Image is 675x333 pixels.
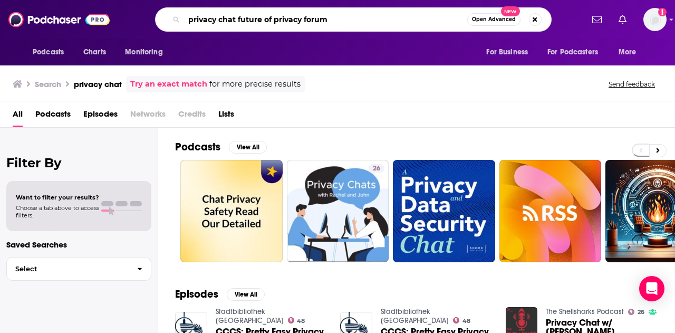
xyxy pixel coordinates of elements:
button: open menu [479,42,541,62]
a: Stadtbibliothek Stuttgart [381,307,449,325]
a: All [13,106,23,127]
button: Select [6,257,151,281]
h2: Episodes [175,288,218,301]
button: Send feedback [605,80,658,89]
span: 48 [462,319,470,324]
a: 26 [628,309,644,315]
button: open menu [541,42,613,62]
a: Charts [76,42,112,62]
span: For Business [486,45,528,60]
h2: Podcasts [175,140,220,154]
button: Open AdvancedNew [467,13,520,26]
span: Monitoring [125,45,162,60]
a: 26 [369,164,384,173]
button: Show profile menu [643,8,667,31]
button: open menu [118,42,176,62]
a: Show notifications dropdown [614,11,631,28]
button: open menu [611,42,650,62]
span: Logged in as gmalloy [643,8,667,31]
span: Podcasts [33,45,64,60]
img: Podchaser - Follow, Share and Rate Podcasts [8,9,110,30]
div: Search podcasts, credits, & more... [155,7,552,32]
span: 48 [297,319,305,324]
h3: Search [35,79,61,89]
span: 26 [373,164,380,174]
span: for more precise results [209,78,301,90]
a: Stadtbibliothek Stuttgart [216,307,284,325]
div: Open Intercom Messenger [639,276,664,301]
span: New [501,6,520,16]
button: View All [229,141,267,154]
span: Choose a tab above to access filters. [16,204,99,219]
span: Select [7,265,129,272]
a: 26 [287,160,389,262]
a: EpisodesView All [175,288,265,301]
span: Charts [83,45,106,60]
p: Saved Searches [6,240,151,250]
span: More [619,45,637,60]
span: For Podcasters [547,45,598,60]
svg: Add a profile image [658,8,667,16]
a: 48 [288,317,305,324]
button: open menu [25,42,78,62]
img: User Profile [643,8,667,31]
a: 48 [453,317,470,324]
a: The Shellsharks Podcast [546,307,624,316]
a: PodcastsView All [175,140,267,154]
span: Open Advanced [472,17,516,22]
span: 26 [638,310,644,315]
a: Try an exact match [130,78,207,90]
h3: privacy chat [74,79,122,89]
a: Lists [218,106,234,127]
span: Networks [130,106,166,127]
a: Show notifications dropdown [588,11,606,28]
span: Credits [178,106,206,127]
a: Podcasts [35,106,71,127]
button: View All [227,288,265,301]
span: Want to filter your results? [16,194,99,201]
h2: Filter By [6,155,151,170]
input: Search podcasts, credits, & more... [184,11,467,28]
a: Episodes [83,106,118,127]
